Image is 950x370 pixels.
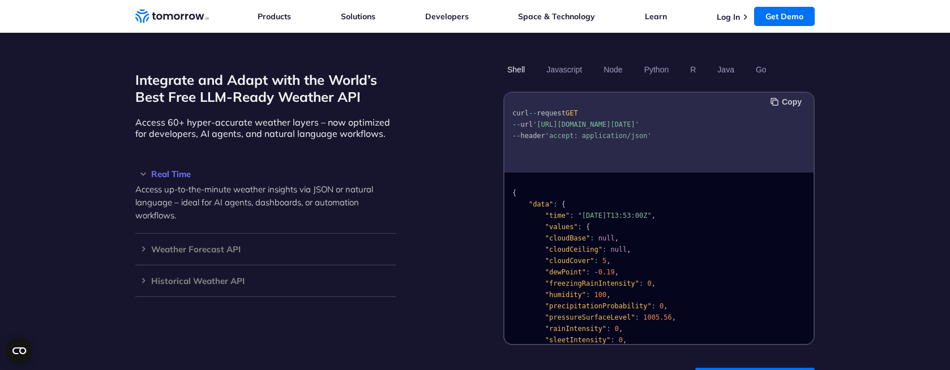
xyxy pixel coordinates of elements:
[518,11,595,21] a: Space & Technology
[615,234,619,242] span: ,
[606,291,610,299] span: ,
[529,200,553,208] span: "data"
[598,234,615,242] span: null
[512,109,529,117] span: curl
[771,96,805,108] button: Copy
[545,291,586,299] span: "humidity"
[135,183,396,222] p: Access up-to-the-minute weather insights via JSON or natural language – ideal for AI agents, dash...
[615,268,619,276] span: ,
[520,132,545,140] span: header
[586,268,590,276] span: :
[578,223,582,231] span: :
[752,60,771,79] button: Go
[623,336,627,344] span: ,
[594,291,607,299] span: 100
[258,11,291,21] a: Products
[512,189,516,197] span: {
[647,279,651,287] span: 0
[660,302,664,310] span: 0
[545,325,606,333] span: "rainIntensity"
[545,132,652,140] span: 'accept: application/json'
[754,7,815,26] a: Get Demo
[545,212,570,220] span: "time"
[542,60,586,79] button: Javascript
[602,257,606,265] span: 5
[643,313,672,321] span: 1005.56
[537,109,566,117] span: request
[135,71,396,105] h2: Integrate and Adapt with the World’s Best Free LLM-Ready Weather API
[594,257,598,265] span: :
[606,325,610,333] span: :
[520,121,533,128] span: url
[529,109,537,117] span: --
[717,12,740,22] a: Log In
[652,302,656,310] span: :
[635,313,639,321] span: :
[615,325,619,333] span: 0
[503,60,529,79] button: Shell
[672,313,676,321] span: ,
[562,200,566,208] span: {
[645,11,667,21] a: Learn
[566,109,578,117] span: GET
[619,325,623,333] span: ,
[570,212,574,220] span: :
[602,246,606,253] span: :
[639,279,643,287] span: :
[341,11,375,21] a: Solutions
[545,234,590,242] span: "cloudBase"
[713,60,738,79] button: Java
[594,268,598,276] span: -
[545,313,635,321] span: "pressureSurfaceLevel"
[578,212,652,220] span: "[DATE]T13:53:00Z"
[545,257,594,265] span: "cloudCover"
[512,121,520,128] span: --
[610,246,627,253] span: null
[545,223,578,231] span: "values"
[600,60,626,79] button: Node
[627,246,631,253] span: ,
[135,8,209,25] a: Home link
[6,337,33,364] button: Open CMP widget
[135,245,396,253] h3: Weather Forecast API
[135,277,396,285] h3: Historical Weather API
[545,268,586,276] span: "dewPoint"
[686,60,700,79] button: R
[598,268,615,276] span: 0.19
[545,246,602,253] span: "cloudCeiling"
[652,212,656,220] span: ,
[553,200,557,208] span: :
[640,60,673,79] button: Python
[545,279,639,287] span: "freezingRainIntensity"
[664,302,667,310] span: ,
[425,11,469,21] a: Developers
[135,170,396,178] h3: Real Time
[652,279,656,287] span: ,
[606,257,610,265] span: ,
[590,234,594,242] span: :
[512,132,520,140] span: --
[533,121,639,128] span: '[URL][DOMAIN_NAME][DATE]'
[135,117,396,139] p: Access 60+ hyper-accurate weather layers – now optimized for developers, AI agents, and natural l...
[545,336,611,344] span: "sleetIntensity"
[586,223,590,231] span: {
[586,291,590,299] span: :
[610,336,614,344] span: :
[619,336,623,344] span: 0
[545,302,652,310] span: "precipitationProbability"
